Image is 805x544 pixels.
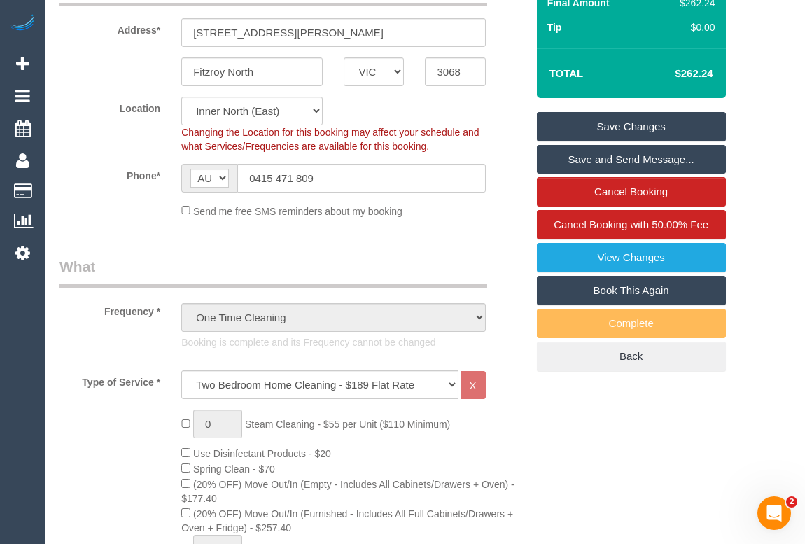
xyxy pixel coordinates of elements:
h4: $262.24 [633,68,713,80]
span: 2 [786,496,797,508]
a: Cancel Booking [537,177,726,207]
span: Spring Clean - $70 [193,463,275,475]
a: View Changes [537,243,726,272]
span: Changing the Location for this booking may affect your schedule and what Services/Frequencies are... [181,127,479,152]
div: $0.00 [674,20,715,34]
span: (20% OFF) Move Out/In (Furnished - Includes All Full Cabinets/Drawers + Oven + Fridge) - $257.40 [181,508,513,533]
label: Address* [49,18,171,37]
label: Type of Service * [49,370,171,389]
label: Frequency * [49,300,171,319]
label: Location [49,97,171,116]
a: Save Changes [537,112,726,141]
span: Send me free SMS reminders about my booking [193,205,402,216]
span: Steam Cleaning - $55 per Unit ($110 Minimum) [245,419,450,430]
input: Phone* [237,164,485,193]
span: (20% OFF) Move Out/In (Empty - Includes All Cabinets/Drawers + Oven) - $177.40 [181,479,514,504]
legend: What [59,256,487,288]
img: Automaid Logo [8,14,36,34]
label: Tip [547,20,562,34]
a: Save and Send Message... [537,145,726,174]
strong: Total [549,67,584,79]
input: Post Code* [425,57,485,86]
a: Back [537,342,726,371]
span: Cancel Booking with 50.00% Fee [554,218,708,230]
label: Phone* [49,164,171,183]
iframe: Intercom live chat [757,496,791,530]
p: Booking is complete and its Frequency cannot be changed [181,335,485,349]
input: Suburb* [181,57,323,86]
a: Cancel Booking with 50.00% Fee [537,210,726,239]
a: Book This Again [537,276,726,305]
span: Use Disinfectant Products - $20 [193,448,331,459]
